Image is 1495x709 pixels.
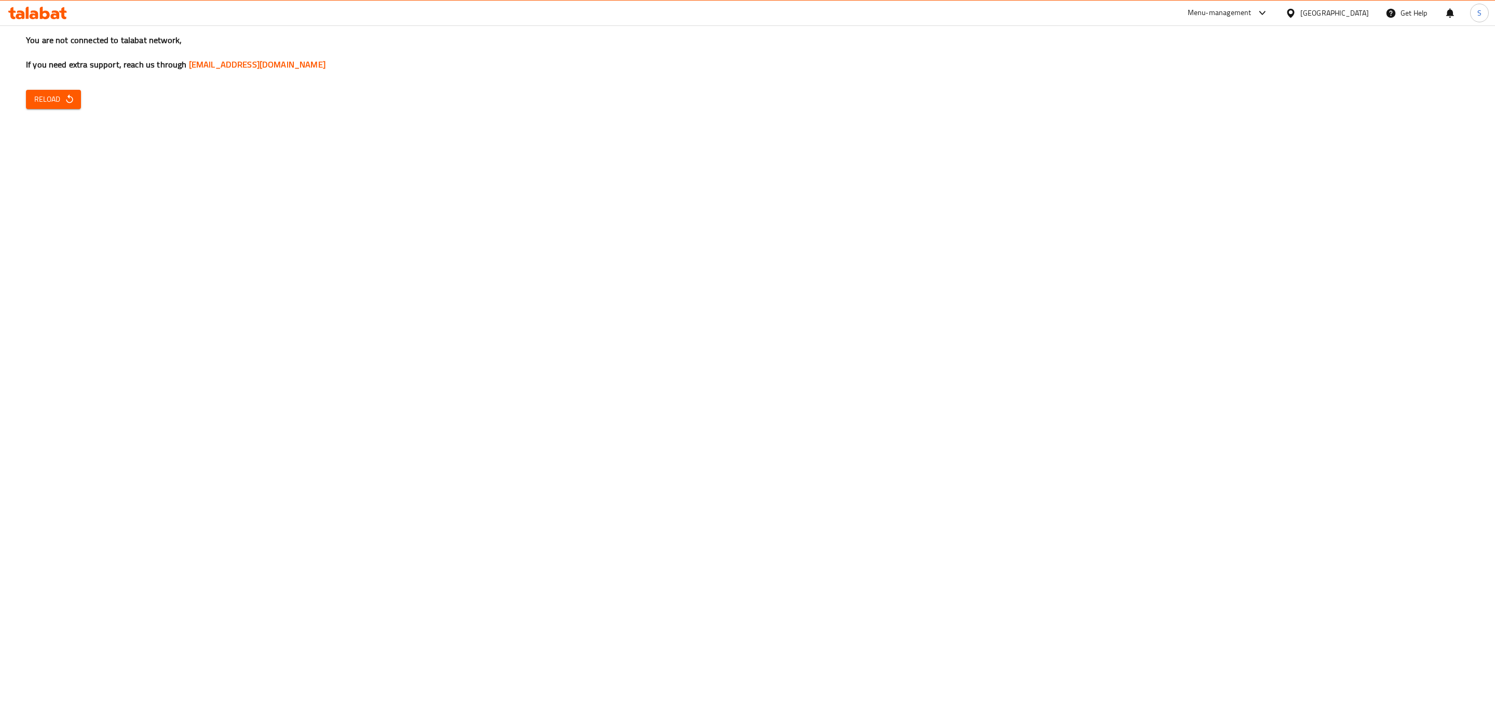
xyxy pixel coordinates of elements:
[1300,7,1369,19] div: [GEOGRAPHIC_DATA]
[1477,7,1482,19] span: S
[26,90,81,109] button: Reload
[1188,7,1252,19] div: Menu-management
[189,57,325,72] a: [EMAIL_ADDRESS][DOMAIN_NAME]
[34,93,73,106] span: Reload
[26,34,1469,71] h3: You are not connected to talabat network, If you need extra support, reach us through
